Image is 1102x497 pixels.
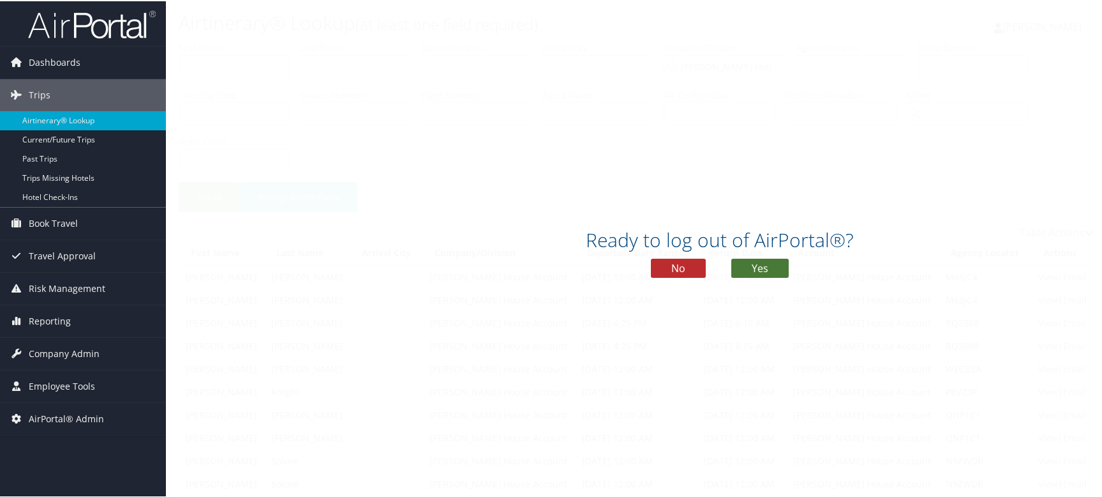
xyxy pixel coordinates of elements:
[29,304,71,336] span: Reporting
[29,369,95,401] span: Employee Tools
[29,239,96,271] span: Travel Approval
[28,8,156,38] img: airportal-logo.png
[29,402,104,434] span: AirPortal® Admin
[29,271,105,303] span: Risk Management
[29,337,100,369] span: Company Admin
[29,45,80,77] span: Dashboards
[29,206,78,238] span: Book Travel
[29,78,50,110] span: Trips
[731,257,789,277] button: Yes
[651,257,706,277] button: No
